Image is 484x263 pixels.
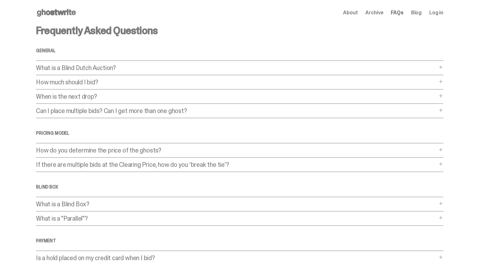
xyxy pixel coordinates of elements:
[36,131,443,135] h4: Pricing Model
[36,79,437,85] p: How much should I bid?
[36,215,437,222] p: What is a "Parallel"?
[36,185,443,189] h4: Blind Box
[429,10,443,15] a: Log in
[36,108,437,114] p: Can I place multiple bids? Can I get more than one ghost?
[411,10,422,15] a: Blog
[36,93,437,100] p: When is the next drop?
[365,10,383,15] a: Archive
[36,161,437,168] p: If there are multiple bids at the Clearing Price, how do you ‘break the tie’?
[36,48,443,53] h4: General
[36,238,443,243] h4: Payment
[391,10,403,15] a: FAQs
[36,25,443,36] h3: Frequently Asked Questions
[36,65,437,71] p: What is a Blind Dutch Auction?
[36,255,437,261] p: Is a hold placed on my credit card when I bid?
[343,10,358,15] a: About
[36,201,437,207] p: What is a Blind Box?
[36,147,437,153] p: How do you determine the price of the ghosts?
